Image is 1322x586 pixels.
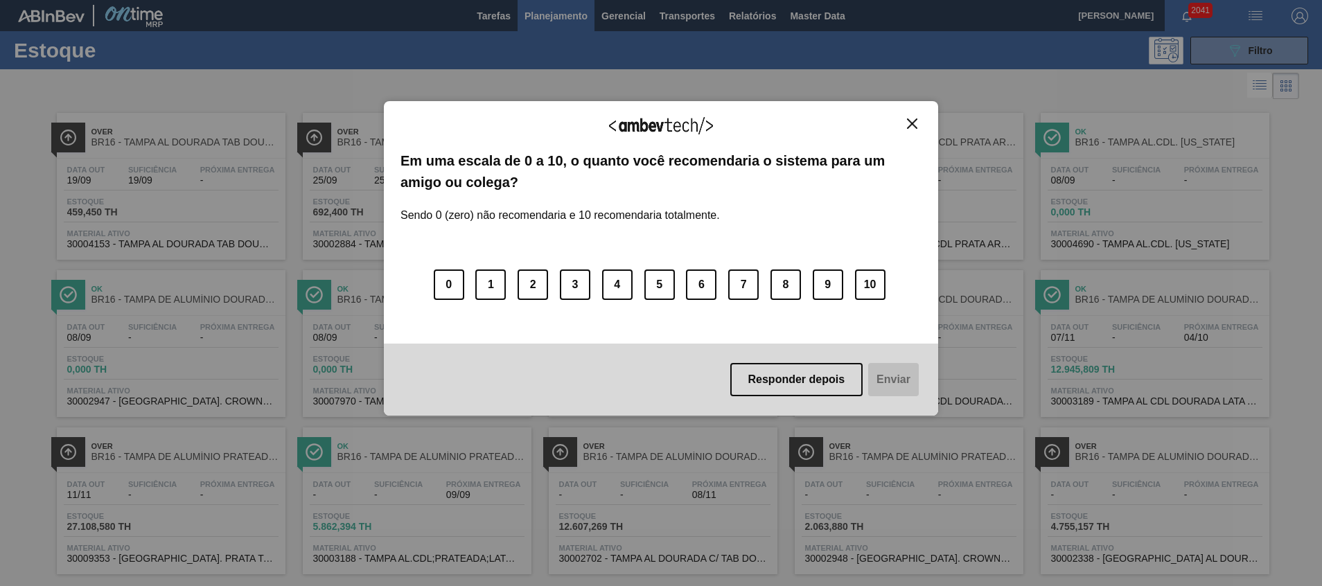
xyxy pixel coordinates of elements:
[907,118,917,129] img: Close
[434,269,464,300] button: 0
[602,269,633,300] button: 4
[400,150,922,193] label: Em uma escala de 0 a 10, o quanto você recomendaria o sistema para um amigo ou colega?
[686,269,716,300] button: 6
[813,269,843,300] button: 9
[400,193,720,222] label: Sendo 0 (zero) não recomendaria e 10 recomendaria totalmente.
[518,269,548,300] button: 2
[728,269,759,300] button: 7
[560,269,590,300] button: 3
[903,118,922,130] button: Close
[770,269,801,300] button: 8
[855,269,885,300] button: 10
[609,117,713,134] img: Logo Ambevtech
[475,269,506,300] button: 1
[644,269,675,300] button: 5
[730,363,863,396] button: Responder depois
